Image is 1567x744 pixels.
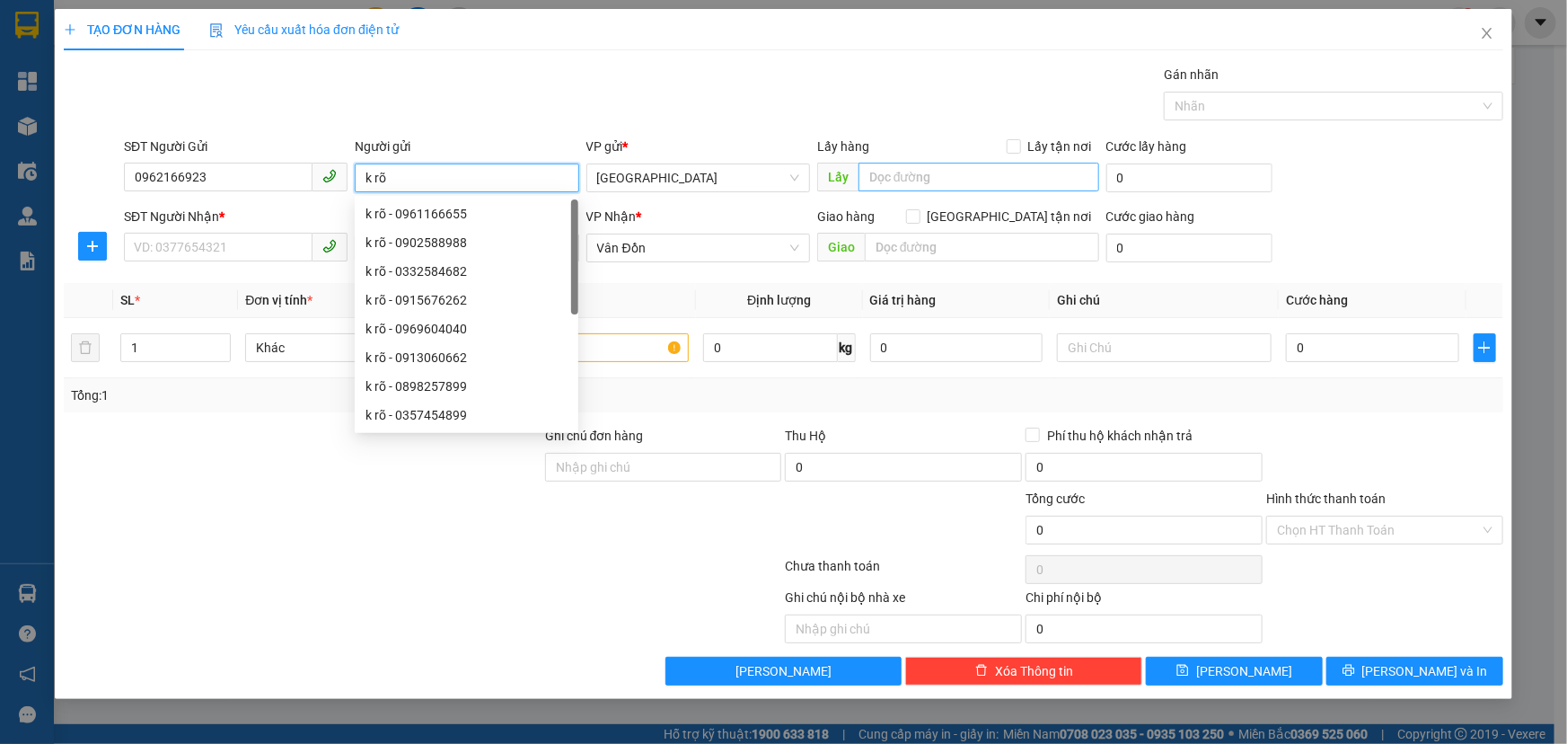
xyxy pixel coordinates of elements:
[995,661,1073,681] span: Xóa Thông tin
[355,401,578,430] div: k rõ - 0357454899
[79,239,106,253] span: plus
[365,233,568,252] div: k rõ - 0902588988
[1326,657,1503,686] button: printer[PERSON_NAME] và In
[1343,664,1355,678] span: printer
[355,257,578,286] div: k rõ - 0332584682
[322,239,337,253] span: phone
[1164,67,1219,82] label: Gán nhãn
[586,137,810,156] div: VP gửi
[1026,588,1263,615] div: Chi phí nội bộ
[355,286,578,314] div: k rõ - 0915676262
[1475,341,1495,355] span: plus
[735,661,832,681] span: [PERSON_NAME]
[365,261,568,281] div: k rõ - 0332584682
[785,615,1022,643] input: Nhập ghi chú
[355,137,578,156] div: Người gửi
[256,334,449,361] span: Khác
[209,23,224,38] img: icon
[1176,664,1189,678] span: save
[1040,426,1200,446] span: Phí thu hộ khách nhận trả
[1106,234,1272,262] input: Cước giao hàng
[1026,492,1085,506] span: Tổng cước
[365,204,568,224] div: k rõ - 0961166655
[64,22,180,37] span: TẠO ĐƠN HÀNG
[597,235,799,261] span: Vân Đồn
[355,314,578,343] div: k rõ - 0969604040
[355,372,578,401] div: k rõ - 0898257899
[865,233,1099,261] input: Dọc đường
[817,209,875,224] span: Giao hàng
[209,22,399,37] span: Yêu cầu xuất hóa đơn điện tử
[545,429,644,443] label: Ghi chú đơn hàng
[545,453,782,482] input: Ghi chú đơn hàng
[1266,492,1386,506] label: Hình thức thanh toán
[1057,333,1272,362] input: Ghi Chú
[858,163,1099,191] input: Dọc đường
[1106,139,1187,154] label: Cước lấy hàng
[365,348,568,368] div: k rõ - 0913060662
[365,405,568,425] div: k rõ - 0357454899
[785,588,1022,615] div: Ghi chú nội bộ nhà xe
[322,169,337,183] span: phone
[1196,661,1292,681] span: [PERSON_NAME]
[785,429,826,443] span: Thu Hộ
[1106,164,1272,192] input: Cước lấy hàng
[975,664,988,678] span: delete
[355,228,578,257] div: k rõ - 0902588988
[817,139,869,154] span: Lấy hàng
[71,385,605,405] div: Tổng: 1
[64,23,76,36] span: plus
[870,333,1043,362] input: 0
[905,657,1142,686] button: deleteXóa Thông tin
[1146,657,1323,686] button: save[PERSON_NAME]
[124,207,348,226] div: SĐT Người Nhận
[78,232,107,261] button: plus
[245,293,313,307] span: Đơn vị tính
[817,233,865,261] span: Giao
[1050,283,1279,318] th: Ghi chú
[586,209,637,224] span: VP Nhận
[355,199,578,228] div: k rõ - 0961166655
[1480,26,1494,40] span: close
[1106,209,1195,224] label: Cước giao hàng
[870,293,937,307] span: Giá trị hàng
[838,333,856,362] span: kg
[365,376,568,396] div: k rõ - 0898257899
[1474,333,1496,362] button: plus
[747,293,811,307] span: Định lượng
[665,657,902,686] button: [PERSON_NAME]
[120,293,135,307] span: SL
[1462,9,1512,59] button: Close
[474,333,689,362] input: VD: Bàn, Ghế
[365,319,568,339] div: k rõ - 0969604040
[597,164,799,191] span: Hà Nội
[71,333,100,362] button: delete
[784,556,1025,588] div: Chưa thanh toán
[355,343,578,372] div: k rõ - 0913060662
[1286,293,1348,307] span: Cước hàng
[1362,661,1488,681] span: [PERSON_NAME] và In
[365,290,568,310] div: k rõ - 0915676262
[1021,137,1099,156] span: Lấy tận nơi
[817,163,858,191] span: Lấy
[124,137,348,156] div: SĐT Người Gửi
[920,207,1099,226] span: [GEOGRAPHIC_DATA] tận nơi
